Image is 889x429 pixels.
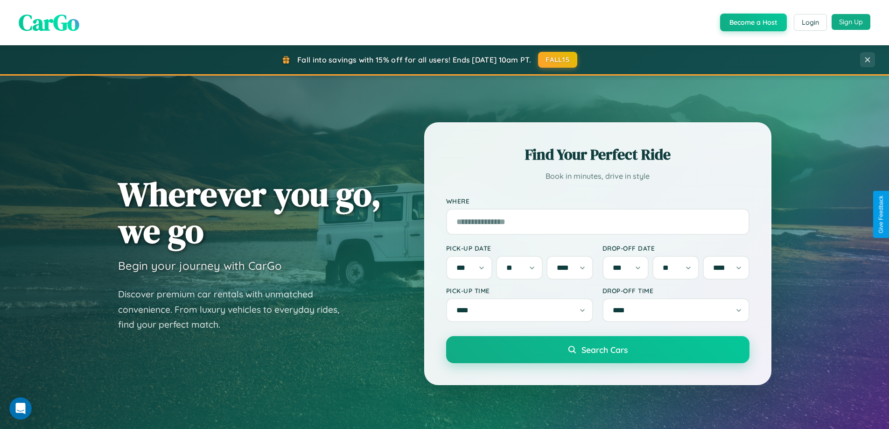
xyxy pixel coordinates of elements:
button: Sign Up [832,14,870,30]
h3: Begin your journey with CarGo [118,259,282,273]
span: Search Cars [581,345,628,355]
iframe: Intercom live chat [9,397,32,420]
button: Search Cars [446,336,749,363]
div: Give Feedback [878,196,884,233]
span: CarGo [19,7,79,38]
h1: Wherever you go, we go [118,176,381,249]
p: Discover premium car rentals with unmatched convenience. From luxury vehicles to everyday rides, ... [118,287,351,332]
button: Login [794,14,827,31]
label: Where [446,197,749,205]
span: Fall into savings with 15% off for all users! Ends [DATE] 10am PT. [297,55,531,64]
p: Book in minutes, drive in style [446,169,749,183]
label: Pick-up Time [446,287,593,295]
label: Drop-off Time [602,287,749,295]
button: FALL15 [538,52,577,68]
h2: Find Your Perfect Ride [446,144,749,165]
label: Drop-off Date [602,244,749,252]
button: Become a Host [720,14,787,31]
label: Pick-up Date [446,244,593,252]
